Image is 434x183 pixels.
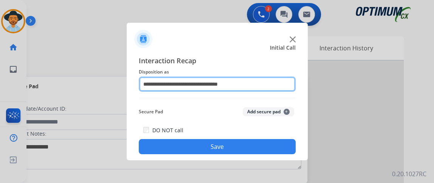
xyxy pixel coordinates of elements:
span: Interaction Recap [139,55,296,67]
span: Initial Call [270,44,296,52]
span: + [284,109,290,115]
span: Secure Pad [139,107,163,116]
button: Save [139,139,296,154]
button: Add secure pad+ [243,107,294,116]
span: Disposition as [139,67,296,77]
p: 0.20.1027RC [392,169,426,178]
img: contactIcon [134,30,152,48]
label: DO NOT call [152,127,183,134]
